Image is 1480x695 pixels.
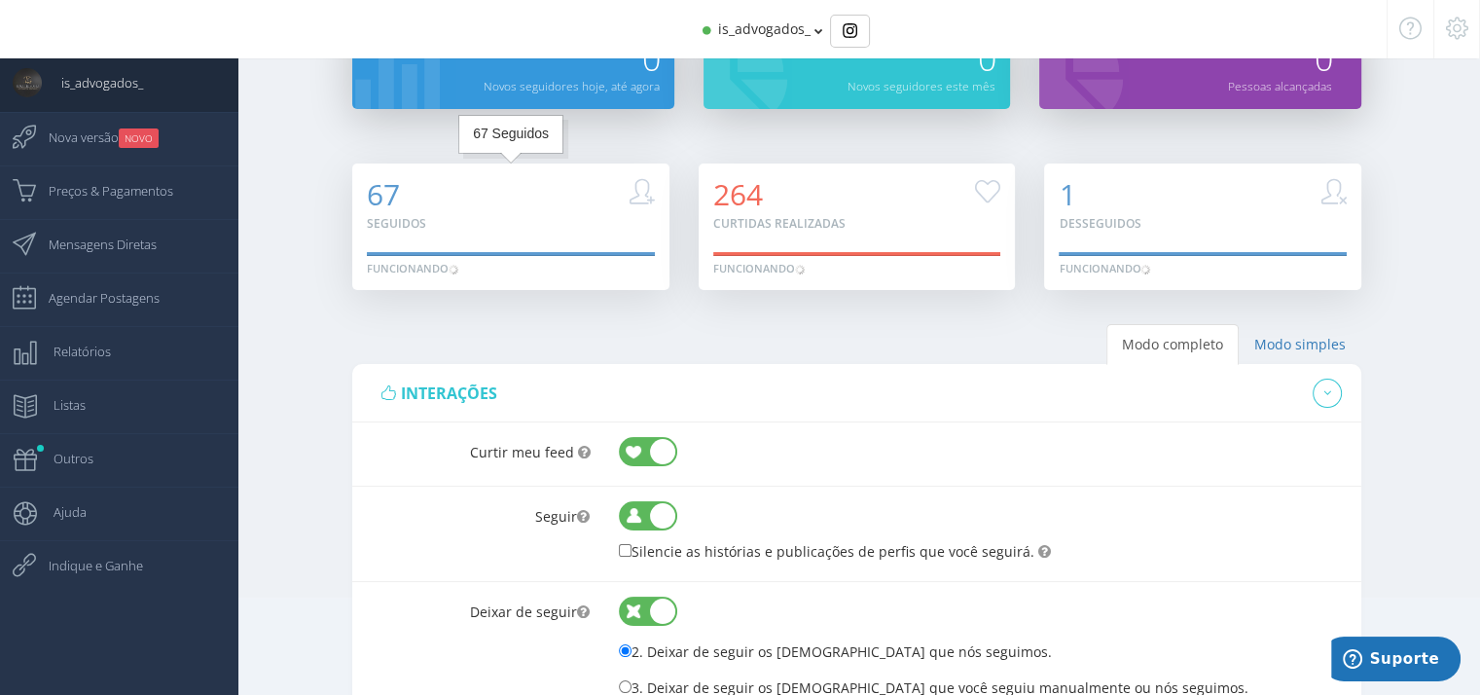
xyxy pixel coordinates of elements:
div: Funcionando [367,261,458,276]
input: Silencie as histórias e publicações de perfis que você seguirá. [619,544,632,557]
span: Mensagens Diretas [29,220,157,269]
span: Indique e Ganhe [29,541,143,590]
span: 1 [1059,174,1075,214]
span: interações [401,383,497,404]
a: Modo simples [1239,324,1361,365]
img: loader.gif [795,265,805,274]
div: Basic example [830,15,870,48]
span: Curtir meu feed [470,443,574,461]
span: Nova versão [29,113,159,162]
span: 264 [713,174,763,214]
div: 67 Seguidos [459,116,562,153]
span: Listas [34,381,86,429]
span: Agendar Postagens [29,274,160,322]
small: Novos seguidores hoje, até agora [484,78,660,93]
small: Desseguidos [1059,215,1140,232]
img: loader.gif [1140,265,1150,274]
input: 3. Deixar de seguir os [DEMOGRAPHIC_DATA] que você seguiu manualmente ou nós seguimos. [619,680,632,693]
small: Seguidos [367,215,426,232]
small: Curtidas realizadas [713,215,846,232]
span: 67 [367,174,400,214]
span: Preços & Pagamentos [29,166,173,215]
img: User Image [13,68,42,97]
span: Outros [34,434,93,483]
label: Silencie as histórias e publicações de perfis que você seguirá. [619,540,1034,562]
small: Novos seguidores este mês [848,78,995,93]
iframe: Abre um widget para que você possa encontrar mais informações [1331,637,1461,685]
small: NOVO [119,128,159,148]
label: 2. Deixar de seguir os [DEMOGRAPHIC_DATA] que nós seguimos. [619,640,1052,662]
div: Funcionando [713,261,805,276]
a: Modo completo [1106,324,1239,365]
img: loader.gif [449,265,458,274]
small: Pessoas alcançadas [1228,78,1332,93]
input: 2. Deixar de seguir os [DEMOGRAPHIC_DATA] que nós seguimos. [619,644,632,657]
label: Deixar de seguir [352,583,604,622]
span: is_advogados_ [42,58,143,107]
div: Funcionando [1059,261,1150,276]
img: Instagram_simple_icon.svg [843,23,857,38]
span: Ajuda [34,488,87,536]
span: Relatórios [34,327,111,376]
span: is_advogados_ [718,19,811,38]
label: Seguir [352,488,604,527]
